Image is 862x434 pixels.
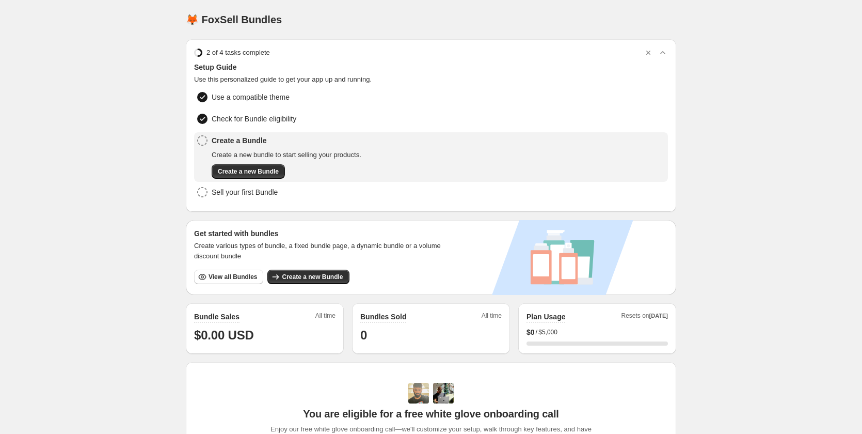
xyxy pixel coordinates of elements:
[360,327,502,344] h1: 0
[194,62,668,72] span: Setup Guide
[212,187,278,197] span: Sell your first Bundle
[526,312,565,322] h2: Plan Usage
[212,164,285,179] button: Create a new Bundle
[315,312,336,323] span: All time
[538,328,557,336] span: $5,000
[194,74,668,85] span: Use this personalized guide to get your app up and running.
[621,312,668,323] span: Resets on
[212,150,361,160] span: Create a new bundle to start selling your products.
[212,92,290,102] span: Use a compatible theme
[526,327,668,337] div: /
[194,312,240,322] h2: Bundle Sales
[649,313,668,319] span: [DATE]
[186,13,282,26] h1: 🦊 FoxSell Bundles
[482,312,502,323] span: All time
[282,273,343,281] span: Create a new Bundle
[360,312,406,322] h2: Bundles Sold
[206,48,270,58] span: 2 of 4 tasks complete
[212,114,296,124] span: Check for Bundle eligibility
[408,383,429,404] img: Adi
[267,270,349,284] button: Create a new Bundle
[209,273,257,281] span: View all Bundles
[526,327,535,337] span: $ 0
[218,167,279,176] span: Create a new Bundle
[194,327,336,344] h1: $0.00 USD
[212,135,361,146] span: Create a Bundle
[194,228,451,239] h3: Get started with bundles
[433,383,454,404] img: Prakhar
[194,270,263,284] button: View all Bundles
[303,408,558,420] span: You are eligible for a free white glove onboarding call
[194,241,451,261] span: Create various types of bundle, a fixed bundle page, a dynamic bundle or a volume discount bundle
